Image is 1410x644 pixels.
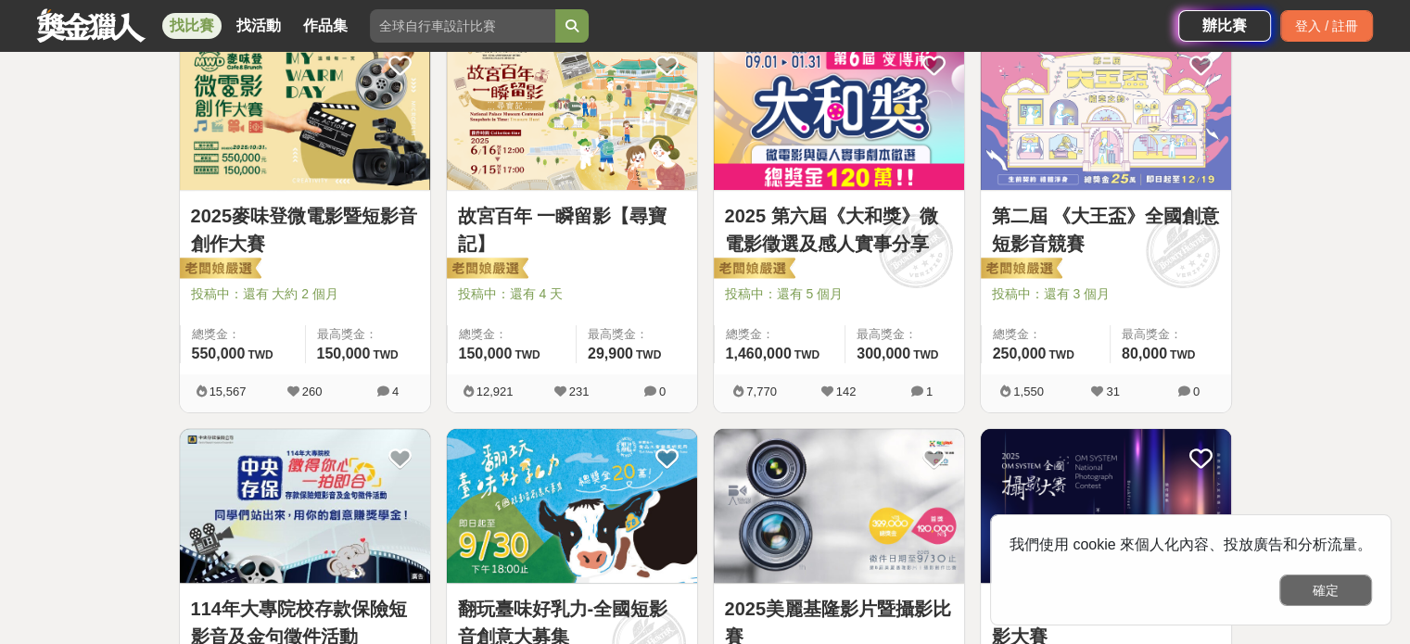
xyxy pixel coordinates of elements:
[458,202,686,258] a: 故宮百年 一瞬留影【尋寶記】
[210,385,247,398] span: 15,567
[714,35,964,191] a: Cover Image
[192,346,246,361] span: 550,000
[992,202,1220,258] a: 第二屆 《大王盃》全國創意短影音競賽
[636,348,661,361] span: TWD
[977,257,1062,283] img: 老闆娘嚴選
[191,202,419,258] a: 2025麥味登微電影暨短影音創作大賽
[588,346,633,361] span: 29,900
[714,35,964,190] img: Cover Image
[1178,10,1271,42] a: 辦比賽
[192,325,294,344] span: 總獎金：
[1048,348,1073,361] span: TWD
[180,35,430,191] a: Cover Image
[726,346,792,361] span: 1,460,000
[162,13,222,39] a: 找比賽
[180,429,430,584] img: Cover Image
[981,35,1231,190] img: Cover Image
[447,429,697,584] img: Cover Image
[447,35,697,190] img: Cover Image
[514,348,540,361] span: TWD
[459,325,565,344] span: 總獎金：
[459,346,513,361] span: 150,000
[725,284,953,304] span: 投稿中：還有 5 個月
[725,202,953,258] a: 2025 第六屆《大和獎》微電影徵選及感人實事分享
[714,429,964,585] a: Cover Image
[392,385,399,398] span: 4
[180,35,430,190] img: Cover Image
[370,9,555,43] input: 全球自行車設計比賽
[794,348,819,361] span: TWD
[981,35,1231,191] a: Cover Image
[1279,575,1372,606] button: 確定
[317,346,371,361] span: 150,000
[992,284,1220,304] span: 投稿中：還有 3 個月
[981,429,1231,584] img: Cover Image
[296,13,355,39] a: 作品集
[191,284,419,304] span: 投稿中：還有 大約 2 個月
[981,429,1231,585] a: Cover Image
[836,385,857,398] span: 142
[248,348,273,361] span: TWD
[993,325,1099,344] span: 總獎金：
[857,325,952,344] span: 最高獎金：
[726,325,834,344] span: 總獎金：
[659,385,666,398] span: 0
[714,429,964,584] img: Cover Image
[229,13,288,39] a: 找活動
[373,348,398,361] span: TWD
[302,385,323,398] span: 260
[746,385,777,398] span: 7,770
[447,429,697,585] a: Cover Image
[710,257,795,283] img: 老闆娘嚴選
[993,346,1047,361] span: 250,000
[1193,385,1200,398] span: 0
[317,325,419,344] span: 最高獎金：
[1122,325,1220,344] span: 最高獎金：
[476,385,514,398] span: 12,921
[458,284,686,304] span: 投稿中：還有 4 天
[1013,385,1044,398] span: 1,550
[913,348,938,361] span: TWD
[1170,348,1195,361] span: TWD
[569,385,590,398] span: 231
[447,35,697,191] a: Cover Image
[1280,10,1373,42] div: 登入 / 註冊
[176,257,261,283] img: 老闆娘嚴選
[857,346,910,361] span: 300,000
[926,385,933,398] span: 1
[1010,537,1372,552] span: 我們使用 cookie 來個人化內容、投放廣告和分析流量。
[443,257,528,283] img: 老闆娘嚴選
[1106,385,1119,398] span: 31
[180,429,430,585] a: Cover Image
[588,325,686,344] span: 最高獎金：
[1122,346,1167,361] span: 80,000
